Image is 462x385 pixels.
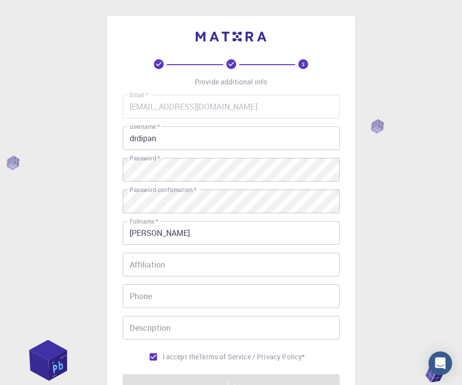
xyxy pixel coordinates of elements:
label: Email [130,91,148,99]
label: Password [130,154,160,162]
text: 3 [302,61,305,68]
label: Password confirmation [130,186,196,194]
a: Terms of Service / Privacy Policy* [199,352,305,362]
div: Open Intercom Messenger [428,351,452,375]
label: Fullname [130,217,158,226]
label: username [130,122,160,131]
span: I accept the [163,352,199,362]
p: Provide additional info [195,77,267,87]
p: Terms of Service / Privacy Policy * [199,352,305,362]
